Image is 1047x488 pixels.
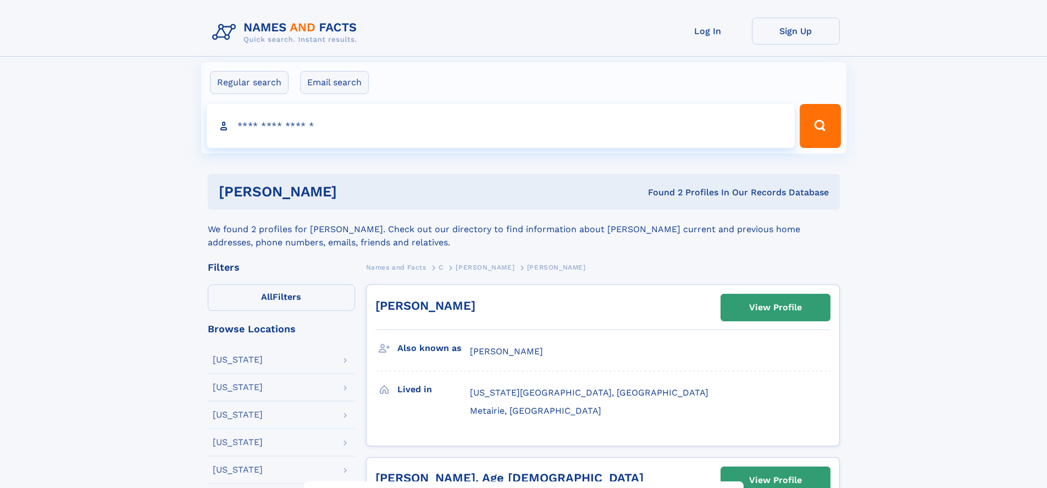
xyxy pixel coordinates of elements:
[664,18,752,45] a: Log In
[261,292,273,302] span: All
[208,284,355,311] label: Filters
[397,339,470,358] h3: Also known as
[800,104,840,148] button: Search Button
[439,264,444,271] span: C
[470,346,543,357] span: [PERSON_NAME]
[208,324,355,334] div: Browse Locations
[375,471,644,485] a: [PERSON_NAME], Age [DEMOGRAPHIC_DATA]
[492,187,829,199] div: Found 2 Profiles In Our Records Database
[208,262,355,272] div: Filters
[752,18,840,45] a: Sign Up
[213,438,263,447] div: [US_STATE]
[721,294,830,321] a: View Profile
[439,260,444,274] a: C
[456,260,514,274] a: [PERSON_NAME]
[366,260,426,274] a: Names and Facts
[470,387,708,398] span: [US_STATE][GEOGRAPHIC_DATA], [GEOGRAPHIC_DATA]
[208,18,366,47] img: Logo Names and Facts
[213,355,263,364] div: [US_STATE]
[749,295,802,320] div: View Profile
[456,264,514,271] span: [PERSON_NAME]
[207,104,795,148] input: search input
[527,264,586,271] span: [PERSON_NAME]
[213,465,263,474] div: [US_STATE]
[213,383,263,392] div: [US_STATE]
[219,185,492,199] h1: [PERSON_NAME]
[300,71,369,94] label: Email search
[208,210,840,249] div: We found 2 profiles for [PERSON_NAME]. Check out our directory to find information about [PERSON_...
[213,410,263,419] div: [US_STATE]
[375,299,475,312] a: [PERSON_NAME]
[210,71,289,94] label: Regular search
[397,380,470,399] h3: Lived in
[470,405,601,416] span: Metairie, [GEOGRAPHIC_DATA]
